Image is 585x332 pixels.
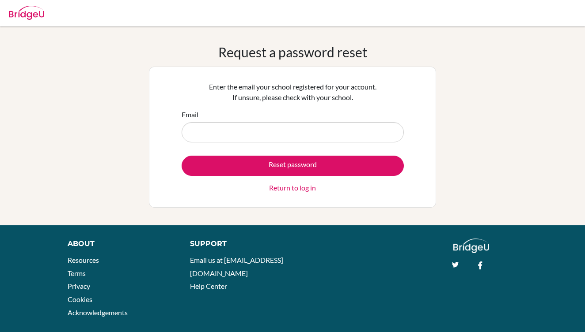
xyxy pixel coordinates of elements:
label: Email [182,109,198,120]
div: Support [190,239,284,249]
p: Enter the email your school registered for your account. If unsure, please check with your school. [182,82,404,103]
a: Return to log in [269,183,316,193]
img: logo_white@2x-f4f0deed5e89b7ecb1c2cc34c3e3d731f90f0f143d5ea2071677605dd97b5244.png [453,239,489,253]
div: About [68,239,170,249]
a: Email us at [EMAIL_ADDRESS][DOMAIN_NAME] [190,256,283,277]
a: Privacy [68,282,90,290]
a: Cookies [68,295,92,303]
a: Acknowledgements [68,308,128,317]
a: Terms [68,269,86,277]
img: Bridge-U [9,6,44,20]
a: Help Center [190,282,227,290]
button: Reset password [182,156,404,176]
a: Resources [68,256,99,264]
h1: Request a password reset [218,44,367,60]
